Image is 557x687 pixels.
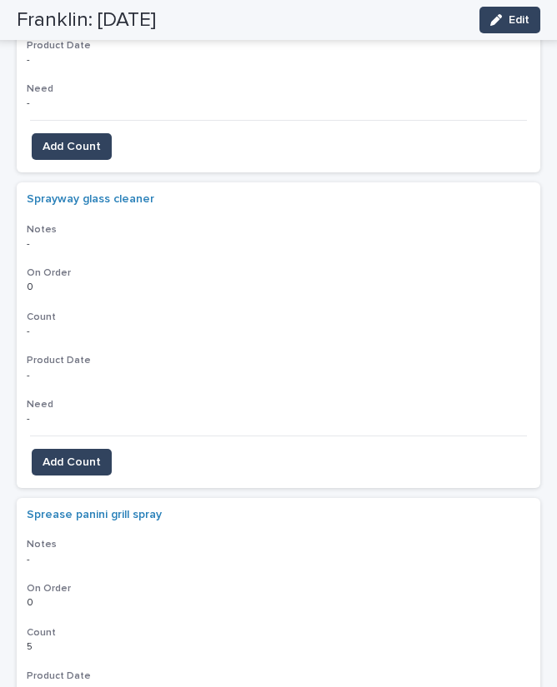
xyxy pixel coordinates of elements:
[27,39,530,52] h3: Product Date
[32,449,112,475] button: Add Count
[27,370,319,381] p: -
[27,638,36,653] p: 5
[43,454,101,470] span: Add Count
[27,94,33,109] p: -
[27,311,530,324] h3: Count
[27,322,33,337] p: -
[32,133,112,160] button: Add Count
[509,14,529,26] span: Edit
[43,138,101,155] span: Add Count
[27,594,37,609] p: 0
[27,266,530,280] h3: On Order
[27,410,33,425] p: -
[17,182,540,488] a: Sprayway glass cleaner Notes-- On Order00 Count-- Product Date-Need-- Add Count
[27,82,530,96] h3: Need
[27,626,530,640] h3: Count
[17,8,156,32] h2: Franklin: [DATE]
[27,192,154,207] a: Sprayway glass cleaner
[27,235,33,250] p: -
[27,550,33,565] p: -
[27,670,530,683] h3: Product Date
[27,278,37,293] p: 0
[27,354,530,367] h3: Product Date
[479,7,540,33] button: Edit
[27,538,530,551] h3: Notes
[27,223,530,236] h3: Notes
[27,582,530,595] h3: On Order
[27,508,162,522] a: Sprease panini grill spray
[27,398,530,411] h3: Need
[27,54,319,66] p: -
